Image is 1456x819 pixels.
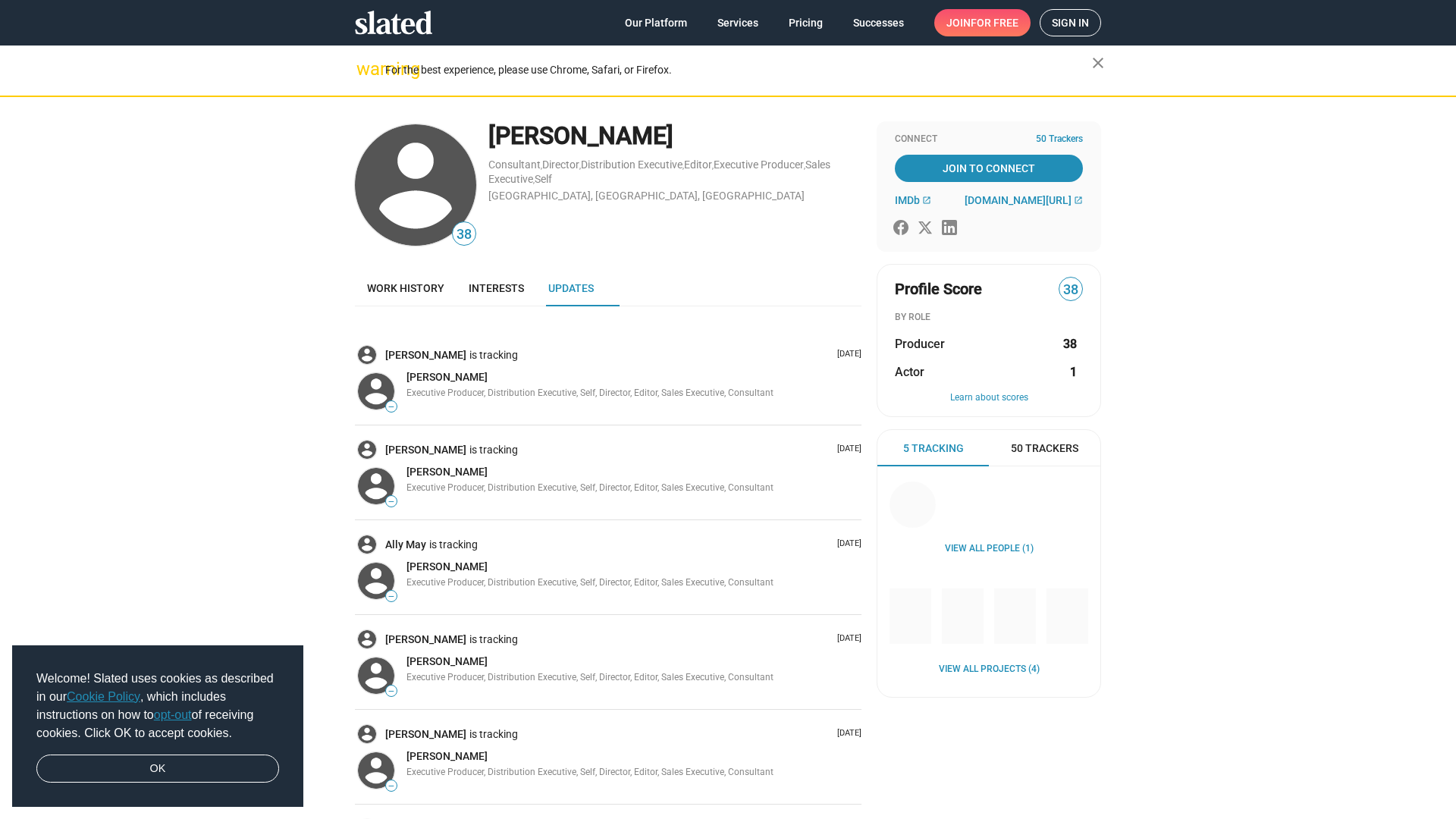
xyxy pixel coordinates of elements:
strong: 38 [1063,336,1077,352]
span: is tracking [469,348,521,362]
a: View all People (1) [945,543,1034,555]
span: is tracking [429,538,481,552]
span: [DOMAIN_NAME][URL] [965,194,1072,206]
span: is tracking [469,727,521,742]
span: 38 [453,224,475,245]
a: Joinfor free [934,9,1031,36]
span: Pricing [789,9,823,36]
span: [PERSON_NAME] [406,655,488,667]
a: IMDb [895,194,931,206]
div: BY ROLE [895,312,1083,324]
span: [PERSON_NAME] [406,371,488,383]
span: Successes [853,9,904,36]
a: Sales Executive [488,158,830,185]
a: [PERSON_NAME] [385,348,469,362]
a: [PERSON_NAME] [385,443,469,457]
a: [GEOGRAPHIC_DATA], [GEOGRAPHIC_DATA], [GEOGRAPHIC_DATA] [488,190,805,202]
span: , [712,162,714,170]
span: Actor [895,364,924,380]
span: , [579,162,581,170]
span: , [682,162,684,170]
span: Executive Producer, Distribution Executive, Self, Director, Editor, Sales Executive, Consultant [406,767,773,777]
span: Interests [469,282,524,294]
mat-icon: open_in_new [1074,196,1083,205]
a: Sign in [1040,9,1101,36]
a: Executive Producer [714,158,804,171]
a: Our Platform [613,9,699,36]
span: — [386,497,397,506]
mat-icon: warning [356,60,375,78]
span: 50 Trackers [1036,133,1083,146]
div: Connect [895,133,1083,146]
a: [PERSON_NAME] [406,749,488,764]
span: Profile Score [895,279,982,300]
span: , [533,176,535,184]
a: [PERSON_NAME] [406,654,488,669]
span: IMDb [895,194,920,206]
mat-icon: close [1089,54,1107,72]
span: — [386,782,397,790]
span: 38 [1059,280,1082,300]
span: Updates [548,282,594,294]
span: is tracking [469,443,521,457]
p: [DATE] [831,728,861,739]
span: Services [717,9,758,36]
div: cookieconsent [12,645,303,808]
a: Consultant [488,158,541,171]
span: 50 Trackers [1011,441,1078,456]
span: Producer [895,336,945,352]
span: 5 Tracking [903,441,964,456]
a: Ally May [385,538,429,552]
span: Sign in [1052,10,1089,36]
a: Interests [457,270,536,306]
span: Our Platform [625,9,687,36]
a: Updates [536,270,606,306]
span: Join To Connect [898,155,1080,182]
span: Executive Producer, Distribution Executive, Self, Director, Editor, Sales Executive, Consultant [406,482,773,493]
a: dismiss cookie message [36,755,279,783]
span: Join [946,9,1018,36]
span: [PERSON_NAME] [406,560,488,573]
a: View all Projects (4) [939,664,1040,676]
span: [PERSON_NAME] [406,750,488,762]
span: — [386,687,397,695]
div: For the best experience, please use Chrome, Safari, or Firefox. [385,60,1092,80]
p: [DATE] [831,444,861,455]
span: Executive Producer, Distribution Executive, Self, Director, Editor, Sales Executive, Consultant [406,388,773,398]
span: — [386,592,397,601]
a: Editor [684,158,712,171]
span: , [541,162,542,170]
span: Welcome! Slated uses cookies as described in our , which includes instructions on how to of recei... [36,670,279,742]
p: [DATE] [831,633,861,645]
button: Learn about scores [895,392,1083,404]
span: , [804,162,805,170]
span: for free [971,9,1018,36]
a: Pricing [777,9,835,36]
span: Executive Producer, Distribution Executive, Self, Director, Editor, Sales Executive, Consultant [406,672,773,682]
span: Work history [367,282,444,294]
a: [PERSON_NAME] [406,560,488,574]
strong: 1 [1070,364,1077,380]
a: [PERSON_NAME] [406,370,488,384]
a: [PERSON_NAME] [385,727,469,742]
a: [PERSON_NAME] [406,465,488,479]
a: Join To Connect [895,155,1083,182]
span: — [386,403,397,411]
a: Cookie Policy [67,690,140,703]
a: Services [705,9,770,36]
span: is tracking [469,632,521,647]
div: [PERSON_NAME] [488,120,861,152]
a: [DOMAIN_NAME][URL] [965,194,1083,206]
p: [DATE] [831,349,861,360]
a: Director [542,158,579,171]
mat-icon: open_in_new [922,196,931,205]
span: [PERSON_NAME] [406,466,488,478]
a: Self [535,173,552,185]
a: Work history [355,270,457,306]
a: opt-out [154,708,192,721]
a: [PERSON_NAME] [385,632,469,647]
a: Distribution Executive [581,158,682,171]
span: Executive Producer, Distribution Executive, Self, Director, Editor, Sales Executive, Consultant [406,577,773,588]
a: Successes [841,9,916,36]
p: [DATE] [831,538,861,550]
